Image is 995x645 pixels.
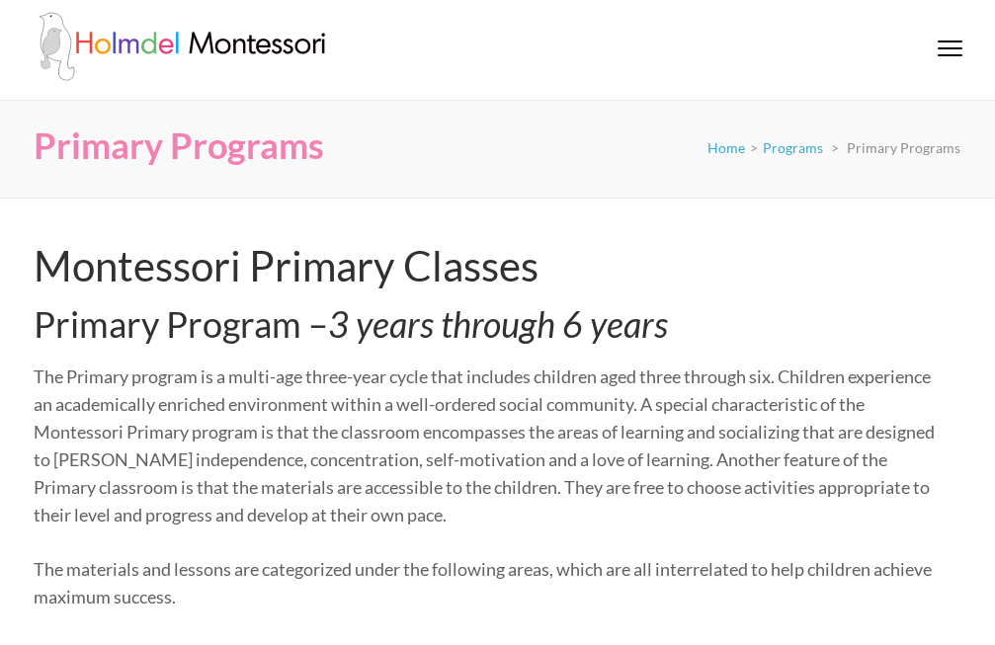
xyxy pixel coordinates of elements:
[34,12,330,81] img: Holmdel Montessori School
[34,241,948,290] h2: Montessori Primary Classes
[831,139,839,156] span: >
[763,139,823,156] a: Programs
[328,302,668,346] em: 3 years through 6 years
[34,124,324,167] h1: Primary Programs
[34,363,948,528] p: The Primary program is a multi-age three-year cycle that includes children aged three through six...
[750,139,758,156] span: >
[34,555,948,610] p: The materials and lessons are categorized under the following areas, which are all interrelated t...
[707,139,745,156] a: Home
[34,303,948,346] h3: Primary Program –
